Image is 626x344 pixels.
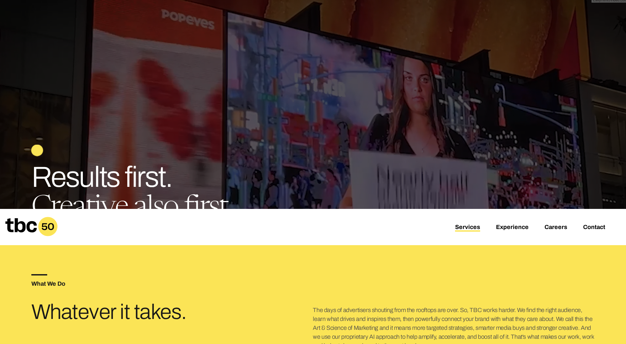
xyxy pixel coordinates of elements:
span: Creative also first. [31,194,232,223]
a: Experience [496,224,529,232]
h3: Whatever it takes. [31,302,219,322]
h5: What We Do [31,281,313,287]
a: Home [5,232,57,239]
a: Contact [583,224,605,232]
span: Results first. [31,161,172,193]
a: Services [455,224,480,232]
a: Careers [544,224,567,232]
